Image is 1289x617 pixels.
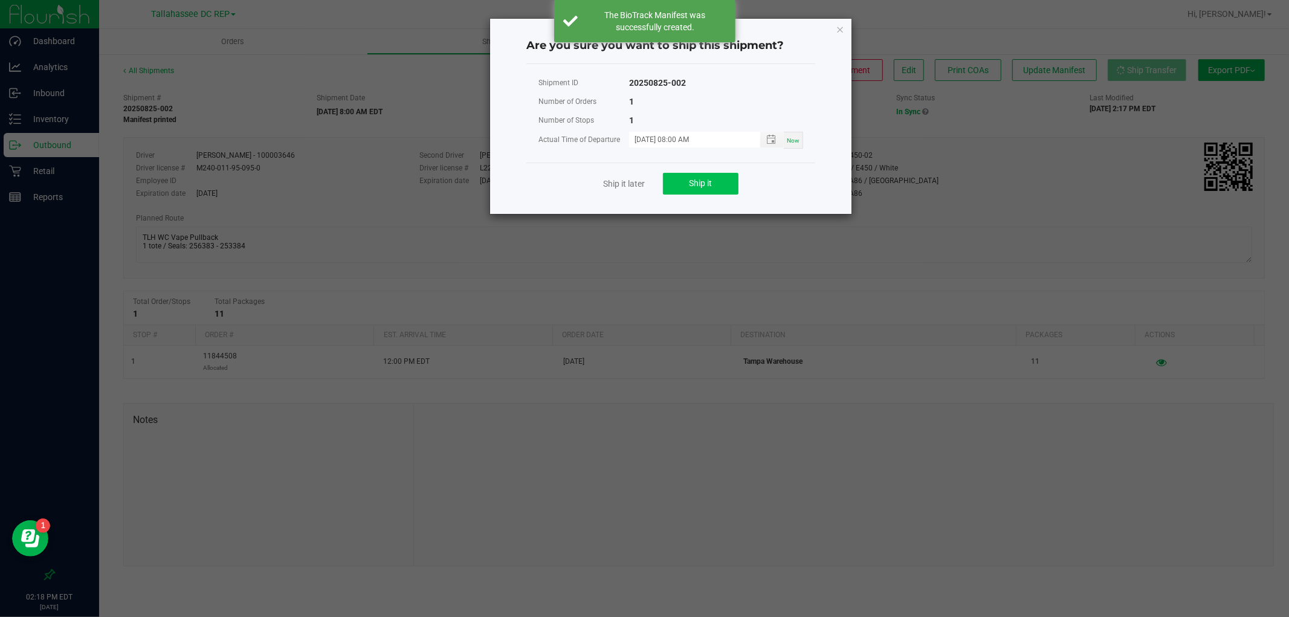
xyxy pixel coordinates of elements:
[538,113,629,128] div: Number of Stops
[836,22,844,36] button: Close
[584,9,726,33] div: The BioTrack Manifest was successfully created.
[538,94,629,109] div: Number of Orders
[538,132,629,147] div: Actual Time of Departure
[787,137,800,144] span: Now
[663,173,738,195] button: Ship it
[629,132,748,147] input: MM/dd/yyyy HH:MM a
[12,520,48,557] iframe: Resource center
[538,76,629,91] div: Shipment ID
[36,518,50,533] iframe: Resource center unread badge
[603,178,645,190] a: Ship it later
[629,113,634,128] div: 1
[690,178,712,188] span: Ship it
[629,76,686,91] div: 20250825-002
[760,132,784,147] span: Toggle popup
[526,38,815,54] h4: Are you sure you want to ship this shipment?
[629,94,634,109] div: 1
